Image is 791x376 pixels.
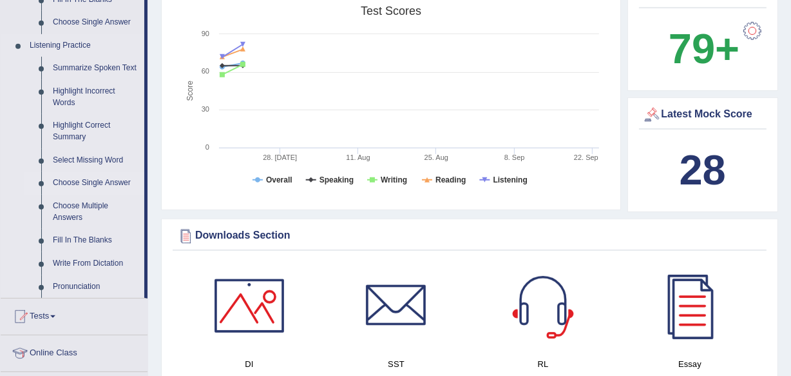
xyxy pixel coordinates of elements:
[574,153,598,161] tspan: 22. Sep
[266,175,292,184] tspan: Overall
[202,105,209,113] text: 30
[346,153,370,161] tspan: 11. Aug
[47,252,144,275] a: Write From Dictation
[176,226,763,246] div: Downloads Section
[47,11,144,34] a: Choose Single Answer
[1,299,148,331] a: Tests
[24,34,144,57] a: Listening Practice
[202,67,209,75] text: 60
[381,175,407,184] tspan: Writing
[623,357,757,371] h4: Essay
[47,195,144,229] a: Choose Multiple Answers
[669,25,739,72] b: 79+
[205,143,209,151] text: 0
[202,30,209,37] text: 90
[263,153,297,161] tspan: 28. [DATE]
[1,335,148,368] a: Online Class
[47,80,144,114] a: Highlight Incorrect Words
[435,175,466,184] tspan: Reading
[424,153,448,161] tspan: 25. Aug
[47,275,144,299] a: Pronunciation
[493,175,528,184] tspan: Listening
[642,105,764,124] div: Latest Mock Score
[319,175,354,184] tspan: Speaking
[504,153,525,161] tspan: 8. Sep
[47,114,144,148] a: Highlight Correct Summary
[47,149,144,172] a: Select Missing Word
[47,172,144,195] a: Choose Single Answer
[680,146,726,193] b: 28
[182,357,316,371] h4: DI
[476,357,610,371] h4: RL
[361,5,421,17] tspan: Test scores
[47,57,144,80] a: Summarize Spoken Text
[186,81,195,101] tspan: Score
[329,357,463,371] h4: SST
[47,229,144,252] a: Fill In The Blanks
